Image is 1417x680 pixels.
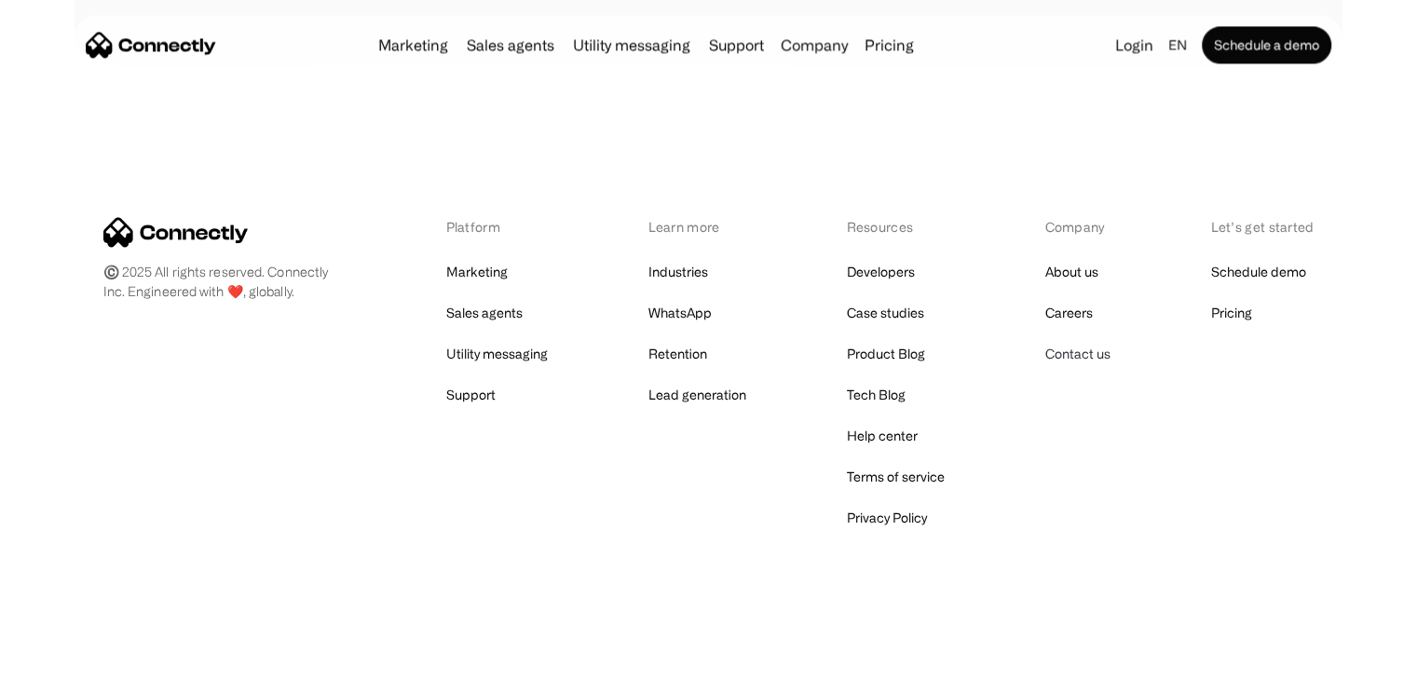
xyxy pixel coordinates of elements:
[846,300,923,326] a: Case studies
[857,37,921,52] a: Pricing
[459,37,562,52] a: Sales agents
[1161,32,1198,58] div: en
[445,382,495,408] a: Support
[86,31,216,59] a: home
[1044,341,1110,367] a: Contact us
[846,505,926,531] a: Privacy Policy
[371,37,456,52] a: Marketing
[846,382,905,408] a: Tech Blog
[775,32,853,58] div: Company
[1044,300,1092,326] a: Careers
[1210,217,1314,237] div: Let’s get started
[647,341,706,367] a: Retention
[1210,259,1305,285] a: Schedule demo
[1044,259,1097,285] a: About us
[37,647,112,673] ul: Language list
[445,341,547,367] a: Utility messaging
[445,259,507,285] a: Marketing
[846,423,917,449] a: Help center
[565,37,698,52] a: Utility messaging
[445,300,522,326] a: Sales agents
[647,382,745,408] a: Lead generation
[702,37,771,52] a: Support
[1210,300,1251,326] a: Pricing
[647,217,745,237] div: Learn more
[846,341,924,367] a: Product Blog
[1044,217,1110,237] div: Company
[647,300,711,326] a: WhatsApp
[781,32,848,58] div: Company
[1108,32,1161,58] a: Login
[846,464,944,490] a: Terms of service
[846,259,914,285] a: Developers
[647,259,707,285] a: Industries
[846,217,944,237] div: Resources
[1202,26,1331,63] a: Schedule a demo
[1168,32,1187,58] div: en
[19,646,112,673] aside: Language selected: English
[445,217,547,237] div: Platform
